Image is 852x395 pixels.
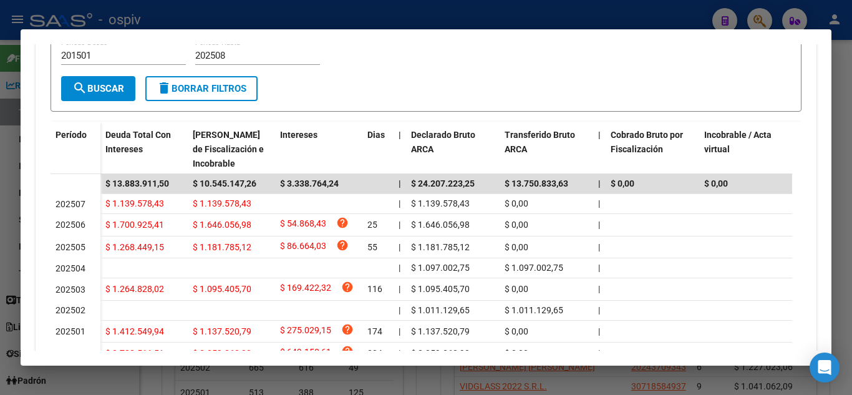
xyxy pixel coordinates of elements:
datatable-header-cell: Deuda Total Con Intereses [100,122,188,177]
span: $ 13.883.911,50 [105,178,169,188]
span: $ 1.268.449,15 [105,242,164,252]
span: Período [56,130,87,140]
datatable-header-cell: | [394,122,406,177]
div: Open Intercom Messenger [810,353,840,383]
span: $ 1.181.785,12 [411,242,470,252]
span: 202501 [56,326,85,336]
span: | [598,130,601,140]
i: help [336,239,349,251]
span: | [399,242,400,252]
span: | [598,263,600,273]
span: $ 649.150,61 [280,345,331,362]
button: Buscar [61,76,135,101]
span: | [399,305,400,315]
span: $ 1.139.578,43 [105,198,164,208]
span: $ 2.708.511,51 [105,348,164,358]
span: $ 0,00 [505,326,528,336]
datatable-header-cell: Período [51,122,100,174]
span: $ 1.011.129,65 [411,305,470,315]
span: $ 1.095.405,70 [193,284,251,294]
span: $ 54.868,43 [280,217,326,233]
span: | [598,198,600,208]
span: $ 0,00 [505,284,528,294]
mat-icon: search [72,80,87,95]
span: [PERSON_NAME] de Fiscalización e Incobrable [193,130,264,168]
span: $ 1.095.405,70 [411,284,470,294]
span: Borrar Filtros [157,83,246,94]
span: | [598,305,600,315]
i: help [341,323,354,336]
span: 202505 [56,242,85,252]
span: 202506 [56,220,85,230]
span: | [598,242,600,252]
span: $ 2.059.360,90 [411,348,470,358]
span: Deuda Total Con Intereses [105,130,171,154]
span: 202507 [56,199,85,209]
span: | [399,130,401,140]
i: help [341,281,354,293]
span: $ 0,00 [505,198,528,208]
span: $ 1.700.925,41 [105,220,164,230]
span: 202502 [56,305,85,315]
span: | [399,284,400,294]
span: | [399,326,400,336]
span: Buscar [72,83,124,94]
span: 55 [367,242,377,252]
span: | [399,348,400,358]
span: $ 2.059.360,90 [193,348,251,358]
span: $ 0,00 [505,348,528,358]
span: | [598,348,600,358]
datatable-header-cell: Transferido Bruto ARCA [500,122,593,177]
span: | [399,220,400,230]
span: Transferido Bruto ARCA [505,130,575,154]
span: 25 [367,220,377,230]
span: $ 13.750.833,63 [505,178,568,188]
span: | [399,178,401,188]
span: $ 0,00 [505,220,528,230]
span: Declarado Bruto ARCA [411,130,475,154]
span: $ 1.011.129,65 [505,305,563,315]
span: | [598,178,601,188]
span: $ 0,00 [704,178,728,188]
span: 202503 [56,285,85,295]
span: $ 1.097.002,75 [505,263,563,273]
datatable-header-cell: Declarado Bruto ARCA [406,122,500,177]
span: 204 [367,348,382,358]
span: | [399,198,400,208]
span: $ 1.097.002,75 [411,263,470,273]
span: $ 1.646.056,98 [193,220,251,230]
span: $ 1.264.828,02 [105,284,164,294]
span: $ 1.139.578,43 [411,198,470,208]
span: | [399,263,400,273]
span: | [598,284,600,294]
span: $ 275.029,15 [280,323,331,340]
span: Intereses [280,130,317,140]
span: 174 [367,326,382,336]
i: help [336,217,349,229]
span: $ 1.181.785,12 [193,242,251,252]
span: $ 1.137.520,79 [193,326,251,336]
i: help [341,345,354,358]
span: $ 10.545.147,26 [193,178,256,188]
span: Dias [367,130,385,140]
span: Incobrable / Acta virtual [704,130,772,154]
span: $ 3.338.764,24 [280,178,339,188]
span: | [598,326,600,336]
datatable-header-cell: Dias [362,122,394,177]
span: 202412 [56,349,85,359]
span: 116 [367,284,382,294]
button: Borrar Filtros [145,76,258,101]
datatable-header-cell: | [593,122,606,177]
datatable-header-cell: Incobrable / Acta virtual [699,122,793,177]
span: $ 0,00 [611,178,634,188]
datatable-header-cell: Deuda Bruta Neto de Fiscalización e Incobrable [188,122,275,177]
span: $ 1.139.578,43 [193,198,251,208]
span: | [598,220,600,230]
span: $ 169.422,32 [280,281,331,298]
mat-icon: delete [157,80,172,95]
span: $ 0,00 [505,242,528,252]
datatable-header-cell: Intereses [275,122,362,177]
span: Cobrado Bruto por Fiscalización [611,130,683,154]
span: 202504 [56,263,85,273]
span: $ 1.412.549,94 [105,326,164,336]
